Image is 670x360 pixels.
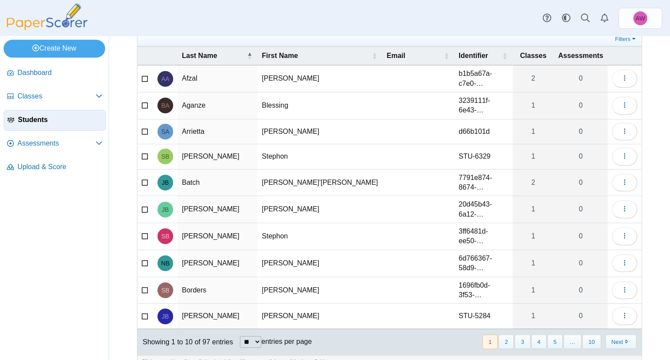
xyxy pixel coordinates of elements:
span: 3ff6481d-ee50-452c-8a0c-18d1e9fcede2 [459,228,488,245]
span: Sean Borders [161,287,170,293]
td: [PERSON_NAME] [257,65,382,92]
span: Adam Williams [633,11,647,25]
td: [PERSON_NAME] [257,304,382,329]
span: Classes [520,52,547,59]
span: Stephon Baker-Bohanon [161,153,170,160]
td: d66b101d [455,119,513,144]
span: Assessments [558,52,603,59]
a: 1 [513,196,554,223]
td: STU-6329 [455,144,513,169]
span: Sonny Arrietta [161,129,170,135]
span: Stephon Bohanon [161,233,170,239]
a: 2 [513,170,554,196]
td: [PERSON_NAME] [257,277,382,304]
td: [PERSON_NAME] [178,250,257,277]
a: 1 [513,144,554,169]
a: 0 [554,277,608,304]
a: Assessments [3,133,106,154]
a: 0 [554,223,608,250]
span: Email [387,52,406,59]
a: 0 [554,196,608,223]
td: [PERSON_NAME]'[PERSON_NAME] [257,170,382,197]
label: entries per page [261,338,312,345]
td: Blessing [257,92,382,119]
span: Last Name : Activate to invert sorting [247,47,252,65]
button: 1 [482,335,498,349]
a: 0 [554,250,608,277]
td: Afzal [178,65,257,92]
td: [PERSON_NAME] [178,223,257,250]
span: Blessing Aganze [161,102,170,109]
span: 6d766367-58d9-4450-b92d-f948af3b6f14 [459,255,492,272]
span: First Name [262,52,298,59]
span: Jay'len Batch [162,180,169,186]
a: 0 [554,119,608,144]
a: 1 [513,277,554,304]
a: Adam Williams [619,8,662,29]
span: 7791e874-8674-4ba5-a300-c493cb91ac78 [459,174,492,191]
td: [PERSON_NAME] [257,119,382,144]
button: 2 [499,335,514,349]
span: Justin Bermudez [162,207,169,213]
td: Stephon [257,144,382,169]
button: 4 [531,335,547,349]
span: 3239111f-6e43-4841-8c45-61a693c78a2c [459,97,490,114]
a: Students [3,110,106,131]
img: PaperScorer [3,3,91,30]
a: Create New [3,40,105,57]
td: [PERSON_NAME] [178,196,257,223]
span: Classes [17,92,96,101]
a: 1 [513,304,554,328]
a: Filters [613,35,639,44]
td: [PERSON_NAME] [178,144,257,169]
td: [PERSON_NAME] [257,196,382,223]
span: … [564,335,581,349]
span: Assessments [17,139,96,148]
button: Next [605,335,636,349]
span: Ashton Afzal [161,76,170,82]
span: Jeremiah Brassfield [162,313,169,319]
a: Alerts [595,9,614,28]
span: First Name : Activate to sort [372,47,377,65]
td: STU-5284 [455,304,513,329]
a: Classes [3,86,106,107]
a: Upload & Score [3,157,106,178]
td: Stephon [257,223,382,250]
td: [PERSON_NAME] [178,304,257,329]
span: Identifier : Activate to sort [502,47,507,65]
td: Batch [178,170,257,197]
div: Showing 1 to 10 of 97 entries [137,329,233,355]
a: 0 [554,144,608,169]
span: b1b5a67a-c7e0-434d-8f40-5c1a86bb1ce7 [459,70,492,87]
a: PaperScorer [3,24,91,31]
a: 1 [513,223,554,250]
button: 5 [547,335,563,349]
button: 3 [515,335,530,349]
span: Upload & Score [17,162,103,172]
span: 1696fb0d-3f53-4360-b736-addc1556b41d [459,282,490,299]
a: 0 [554,92,608,119]
span: 20d45b43-6a12-409e-bdda-f6b2fc2557ea [459,200,492,217]
a: Dashboard [3,63,106,84]
a: 0 [554,304,608,328]
span: Students [18,115,102,125]
a: 2 [513,65,554,92]
span: Identifier [459,52,489,59]
td: [PERSON_NAME] [257,250,382,277]
span: Adam Williams [636,15,645,21]
a: 1 [513,119,554,144]
a: 1 [513,250,554,277]
a: 1 [513,92,554,119]
a: 0 [554,170,608,196]
td: Aganze [178,92,257,119]
span: Last Name [182,52,217,59]
a: 0 [554,65,608,92]
span: Email : Activate to sort [444,47,449,65]
button: 10 [582,335,601,349]
nav: pagination [482,335,636,349]
td: Borders [178,277,257,304]
span: Dashboard [17,68,103,78]
td: Arrietta [178,119,257,144]
span: Nathaniel Bonner [161,260,169,266]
